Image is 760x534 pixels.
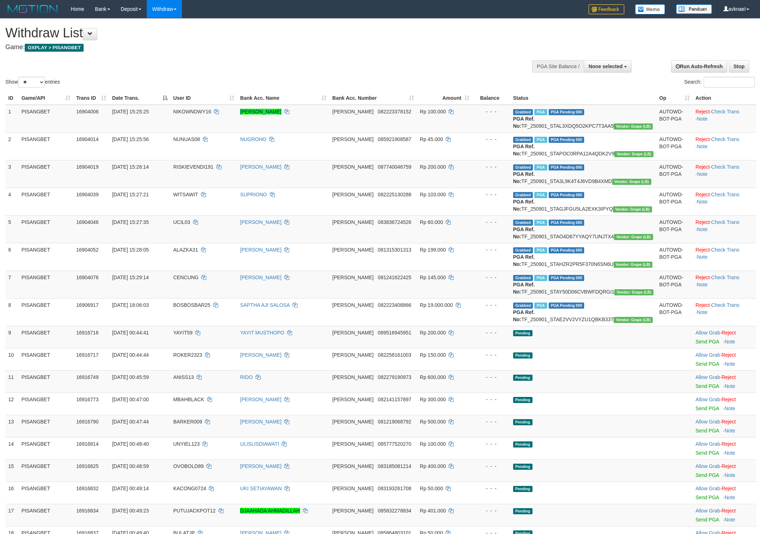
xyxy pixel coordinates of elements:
[711,275,740,280] a: Check Trans
[5,243,19,271] td: 6
[534,109,547,115] span: Marked by avkedw
[656,188,693,215] td: AUTOWD-BOT-PGA
[240,136,266,142] a: NUGROHO
[417,92,472,105] th: Amount: activate to sort column ascending
[5,132,19,160] td: 2
[513,309,535,322] b: PGA Ref. No:
[513,375,533,381] span: Pending
[19,271,74,298] td: PISANGBET
[695,302,710,308] a: Reject
[549,275,585,281] span: PGA Pending
[697,199,708,205] a: Note
[378,374,411,380] span: Copy 082279190973 to clipboard
[378,397,411,402] span: Copy 082141157897 to clipboard
[697,282,708,287] a: Note
[332,302,374,308] span: [PERSON_NAME]
[722,441,736,447] a: Reject
[693,415,756,437] td: ·
[695,330,721,336] span: ·
[109,92,170,105] th: Date Trans.: activate to sort column descending
[76,136,98,142] span: 16904014
[614,151,653,157] span: Vendor URL: https://dashboard.q2checkout.com/secure
[19,415,74,437] td: PISANGBET
[513,275,533,281] span: Grabbed
[5,160,19,188] td: 3
[5,326,19,348] td: 9
[5,26,499,40] h1: Withdraw List
[332,164,374,170] span: [PERSON_NAME]
[5,298,19,326] td: 8
[332,374,374,380] span: [PERSON_NAME]
[697,144,708,149] a: Note
[656,271,693,298] td: AUTOWD-BOT-PGA
[695,192,710,197] a: Reject
[173,164,214,170] span: RISKIEVENDI191
[76,275,98,280] span: 16904076
[711,219,740,225] a: Check Trans
[240,192,267,197] a: SUPRIONO
[5,370,19,393] td: 11
[19,160,74,188] td: PISANGBET
[695,352,721,358] span: ·
[614,262,653,268] span: Vendor URL: https://dashboard.q2checkout.com/secure
[656,105,693,133] td: AUTOWD-BOT-PGA
[240,330,284,336] a: YAYIT MUSTHOPO
[549,247,585,253] span: PGA Pending
[722,397,736,402] a: Reject
[18,77,45,88] select: Showentries
[534,137,547,143] span: Marked by avkedw
[724,450,735,456] a: Note
[695,374,721,380] span: ·
[240,486,282,491] a: UKI SETIAYAWAN
[695,397,721,402] span: ·
[420,302,453,308] span: Rp 19.000.000
[532,60,584,72] div: PGA Site Balance /
[695,330,720,336] a: Allow Grab
[695,275,710,280] a: Reject
[173,219,190,225] span: UCIL03
[613,206,652,212] span: Vendor URL: https://dashboard.q2checkout.com/secure
[240,109,281,114] a: [PERSON_NAME]
[513,144,535,156] b: PGA Ref. No:
[549,303,585,309] span: PGA Pending
[693,271,756,298] td: · ·
[697,254,708,260] a: Note
[112,419,149,425] span: [DATE] 00:47:44
[420,397,446,402] span: Rp 300.000
[695,428,719,434] a: Send PGA
[378,275,411,280] span: Copy 081241622425 to clipboard
[510,92,657,105] th: Status
[475,329,507,336] div: - - -
[112,275,149,280] span: [DATE] 15:29:14
[76,330,98,336] span: 16916716
[378,330,411,336] span: Copy 089516945951 to clipboard
[549,109,585,115] span: PGA Pending
[5,4,60,14] img: MOTION_logo.png
[112,164,149,170] span: [DATE] 15:26:14
[534,192,547,198] span: Marked by avkedw
[711,247,740,253] a: Check Trans
[695,339,719,345] a: Send PGA
[472,92,510,105] th: Balance
[656,243,693,271] td: AUTOWD-BOT-PGA
[173,109,211,114] span: NIKOWNDWY16
[614,317,653,323] span: Vendor URL: https://dashboard.q2checkout.com/secure
[420,136,443,142] span: Rp 45.000
[722,352,736,358] a: Reject
[549,137,585,143] span: PGA Pending
[240,247,281,253] a: [PERSON_NAME]
[695,164,710,170] a: Reject
[513,192,533,198] span: Grabbed
[635,4,665,14] img: Button%20Memo.svg
[378,109,411,114] span: Copy 082223378152 to clipboard
[724,361,735,367] a: Note
[656,215,693,243] td: AUTOWD-BOT-PGA
[475,191,507,198] div: - - -
[475,163,507,170] div: - - -
[332,219,374,225] span: [PERSON_NAME]
[420,247,446,253] span: Rp 199.000
[676,4,712,14] img: panduan.png
[722,508,736,514] a: Reject
[693,215,756,243] td: · ·
[173,247,198,253] span: ALAZKA31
